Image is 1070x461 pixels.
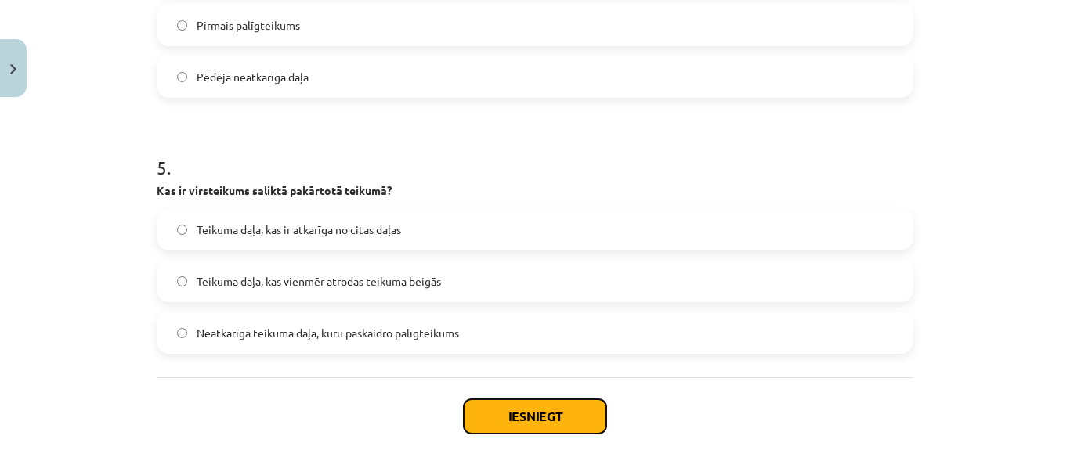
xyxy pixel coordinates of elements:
input: Teikuma daļa, kas ir atkarīga no citas daļas [177,225,187,235]
b: Kas ir virsteikums saliktā pakārtotā teikumā? [157,183,392,197]
span: Pēdējā neatkarīgā daļa [197,69,309,85]
span: Neatkarīgā teikuma daļa, kuru paskaidro palīgteikums [197,325,459,341]
input: Pēdējā neatkarīgā daļa [177,72,187,82]
button: Iesniegt [464,399,606,434]
span: Teikuma daļa, kas vienmēr atrodas teikuma beigās [197,273,441,290]
input: Neatkarīgā teikuma daļa, kuru paskaidro palīgteikums [177,328,187,338]
input: Pirmais palīgteikums [177,20,187,31]
span: Teikuma daļa, kas ir atkarīga no citas daļas [197,221,401,238]
h1: 5 . [157,129,913,178]
input: Teikuma daļa, kas vienmēr atrodas teikuma beigās [177,276,187,286]
img: icon-close-lesson-0947bae3869378f0d4975bcd49f059093ad1ed9edebbc8119c70593378902aed.svg [10,64,16,74]
span: Pirmais palīgteikums [197,17,300,34]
